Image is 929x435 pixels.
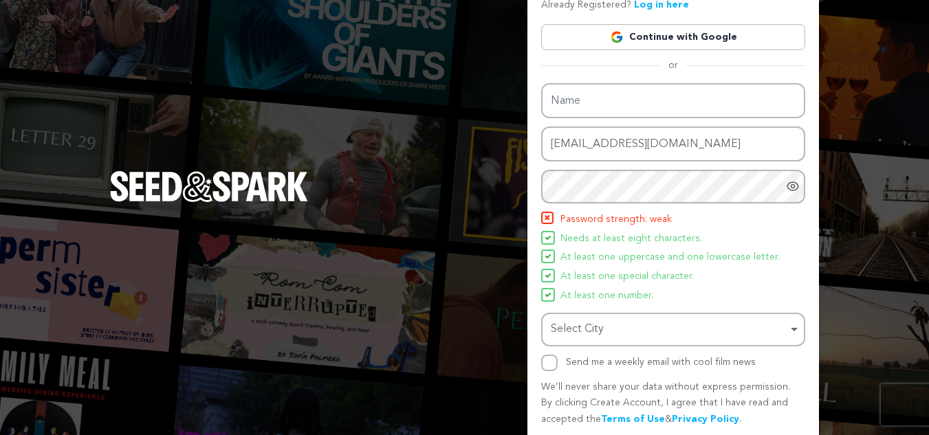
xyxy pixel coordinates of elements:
[560,269,694,285] span: At least one special character.
[541,24,805,50] a: Continue with Google
[560,249,780,266] span: At least one uppercase and one lowercase letter.
[560,212,672,228] span: Password strength: weak
[541,126,805,161] input: Email address
[672,414,739,424] a: Privacy Policy
[543,213,552,223] img: Seed&Spark Icon
[110,171,308,201] img: Seed&Spark Logo
[545,273,551,278] img: Seed&Spark Icon
[560,231,702,247] span: Needs at least eight characters.
[110,171,308,229] a: Seed&Spark Homepage
[660,58,686,72] span: or
[541,83,805,118] input: Name
[610,30,624,44] img: Google logo
[541,379,805,428] p: We’ll never share your data without express permission. By clicking Create Account, I agree that ...
[786,179,800,193] a: Show password as plain text. Warning: this will display your password on the screen.
[545,235,551,241] img: Seed&Spark Icon
[545,254,551,259] img: Seed&Spark Icon
[560,288,653,304] span: At least one number.
[601,414,665,424] a: Terms of Use
[551,320,787,339] div: Select City
[545,292,551,298] img: Seed&Spark Icon
[566,357,756,367] label: Send me a weekly email with cool film news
